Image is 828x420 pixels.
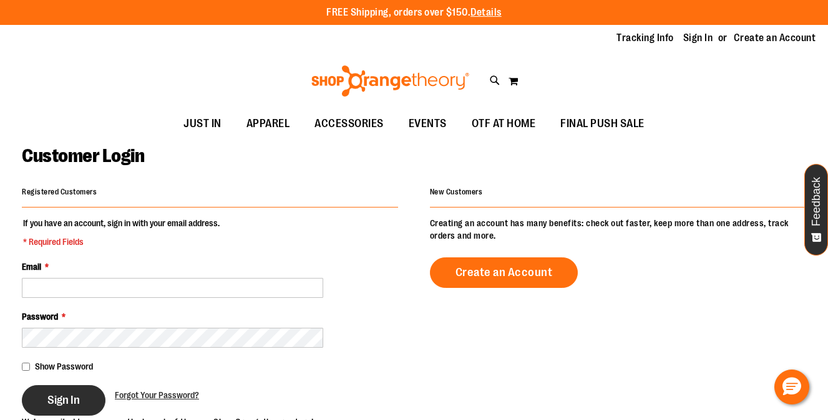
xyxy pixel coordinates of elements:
[22,385,105,416] button: Sign In
[560,110,645,138] span: FINAL PUSH SALE
[115,389,199,401] a: Forgot Your Password?
[734,31,816,45] a: Create an Account
[22,312,58,322] span: Password
[396,110,459,138] a: EVENTS
[472,110,536,138] span: OTF AT HOME
[309,65,471,97] img: Shop Orangetheory
[22,145,144,166] span: Customer Login
[548,110,657,138] a: FINAL PUSH SALE
[326,6,502,20] p: FREE Shipping, orders over $150.
[246,110,290,138] span: APPAREL
[23,236,220,248] span: * Required Fields
[430,217,806,242] p: Creating an account has many benefits: check out faster, keep more than one address, track orders...
[430,257,578,288] a: Create an Account
[470,7,502,18] a: Details
[774,370,809,404] button: Hello, have a question? Let’s chat.
[22,262,41,272] span: Email
[811,177,822,226] span: Feedback
[22,188,97,196] strong: Registered Customers
[459,110,548,138] a: OTF AT HOME
[409,110,447,138] span: EVENTS
[302,110,396,138] a: ACCESSORIES
[35,361,93,371] span: Show Password
[171,110,234,138] a: JUST IN
[683,31,713,45] a: Sign In
[455,265,553,279] span: Create an Account
[22,217,221,248] legend: If you have an account, sign in with your email address.
[430,188,483,196] strong: New Customers
[314,110,384,138] span: ACCESSORIES
[234,110,303,138] a: APPAREL
[616,31,674,45] a: Tracking Info
[115,390,199,400] span: Forgot Your Password?
[183,110,222,138] span: JUST IN
[804,164,828,255] button: Feedback - Show survey
[47,393,80,407] span: Sign In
